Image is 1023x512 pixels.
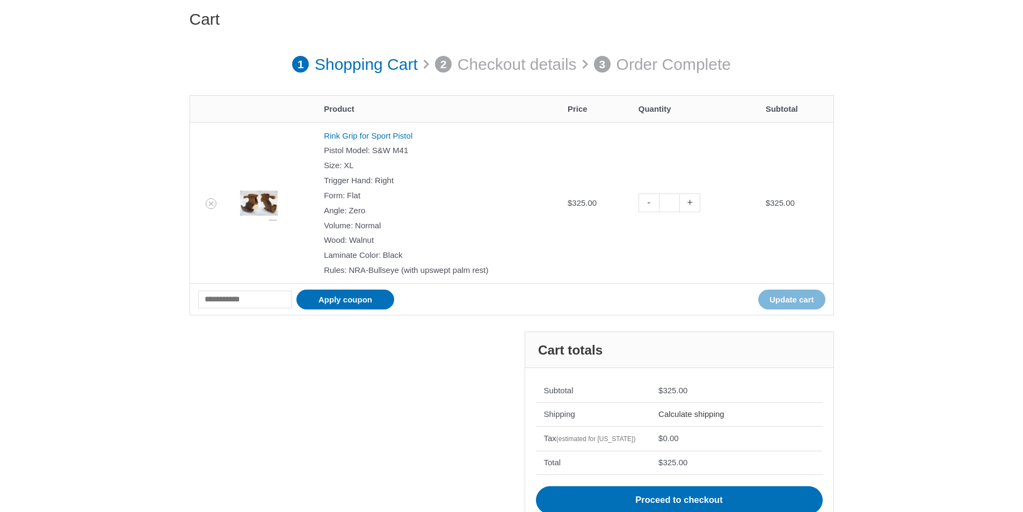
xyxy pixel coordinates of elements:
button: Apply coupon [296,290,394,309]
small: (estimated for [US_STATE]) [556,435,636,443]
p: Shopping Cart [315,49,418,80]
bdi: 0.00 [658,434,679,443]
p: Normal [324,218,552,233]
bdi: 325.00 [658,458,687,467]
th: Subtotal [536,379,651,402]
dt: Laminate Color: [324,248,381,263]
bdi: 325.00 [658,386,687,395]
span: $ [766,198,770,207]
th: Subtotal [758,96,833,122]
a: + [680,193,700,212]
dt: Volume: [324,218,353,233]
h1: Cart [190,10,834,29]
a: 1 Shopping Cart [292,49,418,80]
th: Tax [536,426,651,451]
dt: Size: [324,158,342,173]
span: $ [658,458,663,467]
span: $ [658,434,663,443]
dt: Rules: [324,263,347,278]
th: Product [316,96,560,122]
p: S&W M41 [324,143,552,158]
dt: Pistol Model: [324,143,370,158]
span: $ [568,198,572,207]
dt: Trigger Hand: [324,173,373,188]
p: XL [324,158,552,173]
p: Right [324,173,552,188]
p: Walnut [324,233,552,248]
img: Rink Grip for Sport Pistol [240,184,278,222]
a: 2 Checkout details [435,49,577,80]
span: 1 [292,56,309,73]
h2: Cart totals [525,332,833,368]
a: Rink Grip for Sport Pistol [324,131,412,140]
th: Shipping [536,402,651,427]
p: Checkout details [458,49,577,80]
a: Remove Rink Grip for Sport Pistol from cart [206,198,216,209]
p: NRA-Bullseye (with upswept palm rest) [324,263,552,278]
dt: Angle: [324,203,347,218]
span: 2 [435,56,452,73]
p: Black [324,248,552,263]
dt: Wood: [324,233,347,248]
dt: Form: [324,188,345,203]
th: Total [536,451,651,475]
span: $ [658,386,663,395]
a: Calculate shipping [658,409,724,419]
th: Price [560,96,630,122]
p: Zero [324,203,552,218]
a: - [639,193,659,212]
th: Quantity [630,96,758,122]
input: Product quantity [659,193,680,212]
button: Update cart [758,290,825,309]
bdi: 325.00 [568,198,597,207]
p: Flat [324,188,552,203]
bdi: 325.00 [766,198,795,207]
